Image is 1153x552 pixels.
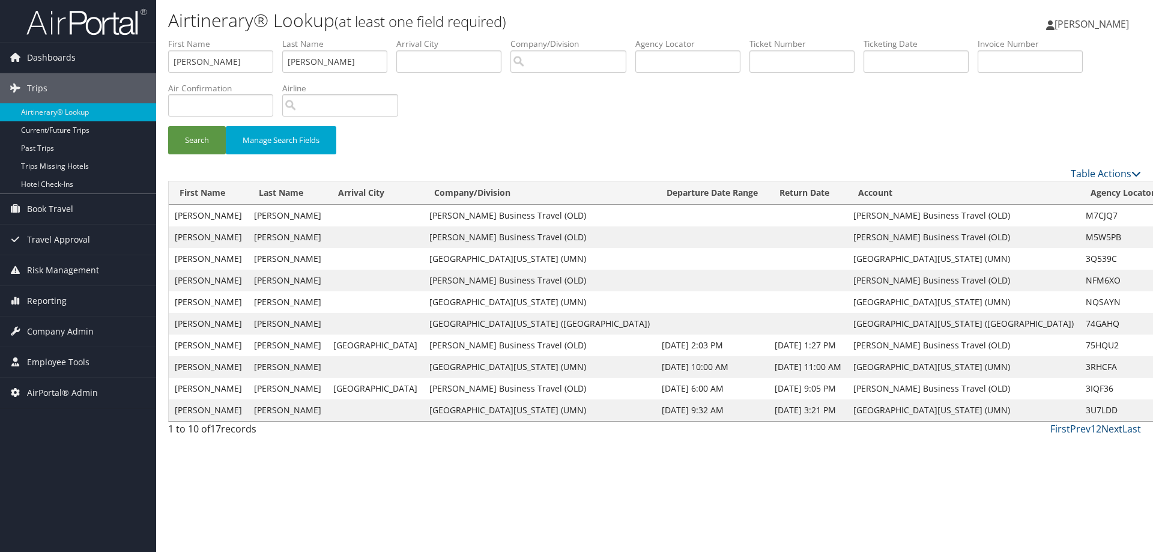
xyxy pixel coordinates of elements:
td: [PERSON_NAME] Business Travel (OLD) [847,378,1080,399]
td: [PERSON_NAME] [248,291,327,313]
span: Company Admin [27,317,94,347]
td: [PERSON_NAME] [169,356,248,378]
th: Return Date: activate to sort column ascending [769,181,847,205]
label: Ticket Number [749,38,864,50]
td: [PERSON_NAME] [248,378,327,399]
span: Risk Management [27,255,99,285]
span: Reporting [27,286,67,316]
a: Prev [1070,422,1091,435]
th: Departure Date Range: activate to sort column descending [656,181,769,205]
label: Invoice Number [978,38,1092,50]
td: [PERSON_NAME] Business Travel (OLD) [423,270,656,291]
td: [GEOGRAPHIC_DATA][US_STATE] (UMN) [423,356,656,378]
td: [DATE] 3:21 PM [769,399,847,421]
td: [GEOGRAPHIC_DATA][US_STATE] ([GEOGRAPHIC_DATA]) [847,313,1080,335]
th: Last Name: activate to sort column ascending [248,181,327,205]
td: [PERSON_NAME] [169,335,248,356]
h1: Airtinerary® Lookup [168,8,817,33]
td: [PERSON_NAME] [248,399,327,421]
td: [GEOGRAPHIC_DATA][US_STATE] (UMN) [847,356,1080,378]
label: Air Confirmation [168,82,282,94]
td: [PERSON_NAME] [248,356,327,378]
td: [PERSON_NAME] Business Travel (OLD) [423,205,656,226]
td: [PERSON_NAME] [169,248,248,270]
td: [PERSON_NAME] [248,205,327,226]
td: [PERSON_NAME] Business Travel (OLD) [423,378,656,399]
label: Arrival City [396,38,510,50]
button: Search [168,126,226,154]
td: [PERSON_NAME] Business Travel (OLD) [423,335,656,356]
td: [GEOGRAPHIC_DATA][US_STATE] (UMN) [423,248,656,270]
td: [DATE] 6:00 AM [656,378,769,399]
span: [PERSON_NAME] [1055,17,1129,31]
a: Next [1101,422,1122,435]
td: [GEOGRAPHIC_DATA][US_STATE] (UMN) [423,291,656,313]
td: [DATE] 9:32 AM [656,399,769,421]
td: [DATE] 2:03 PM [656,335,769,356]
span: 17 [210,422,221,435]
td: [PERSON_NAME] [169,270,248,291]
a: Last [1122,422,1141,435]
button: Manage Search Fields [226,126,336,154]
label: Airline [282,82,407,94]
td: [PERSON_NAME] [248,335,327,356]
th: Arrival City: activate to sort column ascending [327,181,423,205]
td: [GEOGRAPHIC_DATA] [327,378,423,399]
span: Employee Tools [27,347,89,377]
small: (at least one field required) [334,11,506,31]
label: Ticketing Date [864,38,978,50]
td: [DATE] 11:00 AM [769,356,847,378]
img: airportal-logo.png [26,8,147,36]
span: AirPortal® Admin [27,378,98,408]
td: [PERSON_NAME] [248,270,327,291]
div: 1 to 10 of records [168,422,398,442]
th: Company/Division [423,181,656,205]
td: [PERSON_NAME] [169,313,248,335]
td: [PERSON_NAME] Business Travel (OLD) [847,205,1080,226]
td: [PERSON_NAME] Business Travel (OLD) [847,335,1080,356]
td: [DATE] 1:27 PM [769,335,847,356]
td: [PERSON_NAME] Business Travel (OLD) [847,270,1080,291]
td: [DATE] 9:05 PM [769,378,847,399]
td: [PERSON_NAME] [248,226,327,248]
label: Company/Division [510,38,635,50]
td: [GEOGRAPHIC_DATA][US_STATE] (UMN) [847,248,1080,270]
a: Table Actions [1071,167,1141,180]
a: [PERSON_NAME] [1046,6,1141,42]
label: First Name [168,38,282,50]
a: 1 [1091,422,1096,435]
td: [PERSON_NAME] [169,378,248,399]
td: [PERSON_NAME] Business Travel (OLD) [423,226,656,248]
label: Last Name [282,38,396,50]
td: [GEOGRAPHIC_DATA][US_STATE] (UMN) [423,399,656,421]
a: First [1050,422,1070,435]
label: Agency Locator [635,38,749,50]
td: [PERSON_NAME] [169,399,248,421]
td: [GEOGRAPHIC_DATA][US_STATE] (UMN) [847,399,1080,421]
td: [PERSON_NAME] [169,226,248,248]
td: [GEOGRAPHIC_DATA][US_STATE] (UMN) [847,291,1080,313]
th: Account: activate to sort column ascending [847,181,1080,205]
td: [PERSON_NAME] Business Travel (OLD) [847,226,1080,248]
td: [GEOGRAPHIC_DATA][US_STATE] ([GEOGRAPHIC_DATA]) [423,313,656,335]
span: Trips [27,73,47,103]
th: First Name: activate to sort column ascending [169,181,248,205]
td: [GEOGRAPHIC_DATA] [327,335,423,356]
span: Dashboards [27,43,76,73]
td: [PERSON_NAME] [248,313,327,335]
td: [PERSON_NAME] [169,291,248,313]
span: Travel Approval [27,225,90,255]
span: Book Travel [27,194,73,224]
td: [PERSON_NAME] [169,205,248,226]
a: 2 [1096,422,1101,435]
td: [PERSON_NAME] [248,248,327,270]
td: [DATE] 10:00 AM [656,356,769,378]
